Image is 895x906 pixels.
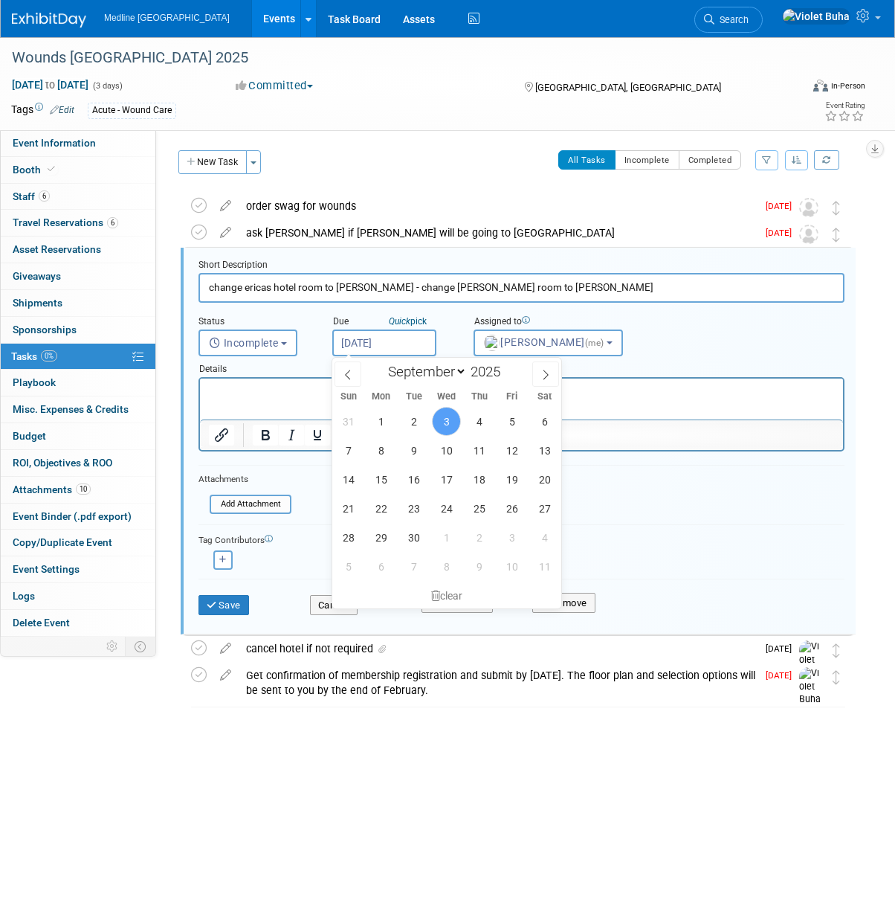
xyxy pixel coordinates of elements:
[766,643,799,654] span: [DATE]
[13,483,91,495] span: Attachments
[7,45,792,71] div: Wounds [GEOGRAPHIC_DATA] 2025
[334,494,363,523] span: September 21, 2025
[1,530,155,556] a: Copy/Duplicate Event
[11,102,74,119] td: Tags
[200,379,843,420] iframe: Rich Text Area
[104,13,230,23] span: Medline [GEOGRAPHIC_DATA]
[13,617,70,629] span: Delete Event
[198,595,249,616] button: Save
[239,193,757,219] div: order swag for wounds
[497,523,526,552] span: October 3, 2025
[332,315,451,330] div: Due
[239,220,757,245] div: ask [PERSON_NAME] if [PERSON_NAME] will be going to [GEOGRAPHIC_DATA]
[43,79,57,91] span: to
[714,14,749,25] span: Search
[1,344,155,370] a: Tasks0%
[399,552,428,581] span: October 7, 2025
[432,494,461,523] span: September 24, 2025
[1,396,155,423] a: Misc. Expenses & Credits
[366,552,395,581] span: October 6, 2025
[1,317,155,343] a: Sponsorships
[366,436,395,465] span: September 8, 2025
[332,392,365,402] span: Sun
[465,465,494,494] span: September 18, 2025
[474,315,618,330] div: Assigned to
[799,667,821,707] img: Violet Buha
[465,407,494,436] span: September 4, 2025
[107,217,118,228] span: 6
[213,226,239,240] a: edit
[558,150,615,170] button: All Tasks
[39,190,50,202] span: 6
[766,670,799,681] span: [DATE]
[213,642,239,655] a: edit
[12,13,86,28] img: ExhibitDay
[13,536,112,548] span: Copy/Duplicate Event
[88,103,176,118] div: Acute - Wound Care
[465,436,494,465] span: September 11, 2025
[91,81,123,91] span: (3 days)
[530,407,559,436] span: September 6, 2025
[530,494,559,523] span: September 27, 2025
[530,523,559,552] span: October 4, 2025
[833,228,840,242] i: Move task
[13,457,112,469] span: ROI, Objectives & ROO
[386,315,430,327] a: Quickpick
[213,669,239,682] a: edit
[1,263,155,289] a: Giveaways
[497,407,526,436] span: September 5, 2025
[310,595,358,616] button: Cancel
[799,225,818,244] img: Unassigned
[585,338,604,348] span: (me)
[13,164,58,176] span: Booth
[13,324,77,335] span: Sponsorships
[100,637,126,656] td: Personalize Event Tab Strip
[198,356,844,377] div: Details
[198,273,844,302] input: Name of task or a short description
[679,150,742,170] button: Completed
[1,423,155,449] a: Budget
[1,610,155,636] a: Delete Event
[13,216,118,228] span: Travel Reservations
[279,425,304,446] button: Italic
[465,494,494,523] span: September 25, 2025
[799,198,818,217] img: Unassigned
[1,157,155,183] a: Booth
[253,425,278,446] button: Bold
[11,78,89,91] span: [DATE] [DATE]
[399,465,428,494] span: September 16, 2025
[399,523,428,552] span: September 30, 2025
[239,663,757,704] div: Get confirmation of membership registration and submit by [DATE]. The floor plan and selection op...
[833,643,840,658] i: Move task
[198,330,297,356] button: Incomplete
[334,465,363,494] span: September 14, 2025
[1,130,155,156] a: Event Information
[532,593,595,614] button: Remove
[13,190,50,202] span: Staff
[50,105,74,115] a: Edit
[389,316,410,327] i: Quick
[13,297,62,309] span: Shipments
[213,199,239,213] a: edit
[530,465,559,494] span: September 20, 2025
[334,407,363,436] span: August 31, 2025
[1,583,155,609] a: Logs
[126,637,156,656] td: Toggle Event Tabs
[332,583,561,608] div: clear
[430,392,463,402] span: Wed
[13,376,56,388] span: Playbook
[1,477,155,503] a: Attachments10
[1,556,155,582] a: Event Settings
[198,473,291,486] div: Attachments
[497,465,526,494] span: September 19, 2025
[209,425,234,446] button: Insert/edit link
[432,407,461,436] span: September 3, 2025
[766,201,799,211] span: [DATE]
[41,350,57,362] span: 0%
[782,8,850,25] img: Violet Buha
[13,563,80,575] span: Event Settings
[399,407,428,436] span: September 2, 2025
[766,228,799,238] span: [DATE]
[474,330,623,356] button: [PERSON_NAME](me)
